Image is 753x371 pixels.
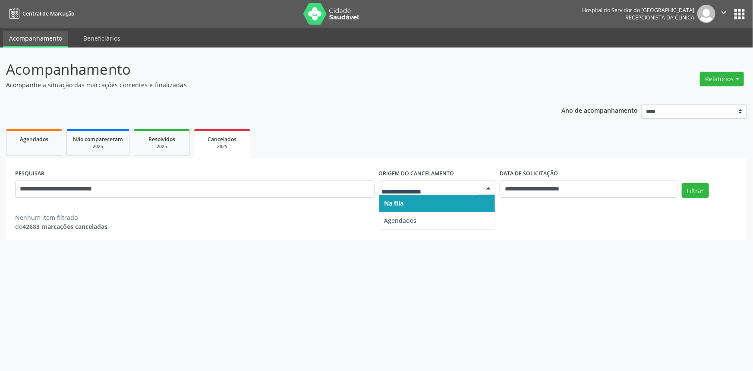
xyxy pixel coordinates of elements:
[697,5,715,23] img: img
[22,222,107,231] strong: 42683 marcações canceladas
[15,213,107,222] div: Nenhum item filtrado
[15,222,107,231] div: de
[500,167,558,181] label: DATA DE SOLICITAÇÃO
[732,6,747,22] button: apps
[140,143,183,150] div: 2025
[682,183,709,198] button: Filtrar
[3,31,68,48] a: Acompanhamento
[715,5,732,23] button: 
[73,143,123,150] div: 2025
[700,72,744,86] button: Relatórios
[22,10,74,17] span: Central de Marcação
[6,6,74,21] a: Central de Marcação
[562,105,638,115] p: Ano de acompanhamento
[379,167,454,181] label: Origem do cancelamento
[384,216,417,225] span: Agendados
[200,143,244,150] div: 2025
[719,8,728,17] i: 
[15,167,44,181] label: PESQUISAR
[625,14,694,21] span: Recepcionista da clínica
[73,136,123,143] span: Não compareceram
[77,31,126,46] a: Beneficiários
[208,136,237,143] span: Cancelados
[6,80,525,89] p: Acompanhe a situação das marcações correntes e finalizadas
[148,136,175,143] span: Resolvidos
[20,136,48,143] span: Agendados
[582,6,694,14] div: Hospital do Servidor do [GEOGRAPHIC_DATA]
[6,59,525,80] p: Acompanhamento
[384,199,404,207] span: Na fila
